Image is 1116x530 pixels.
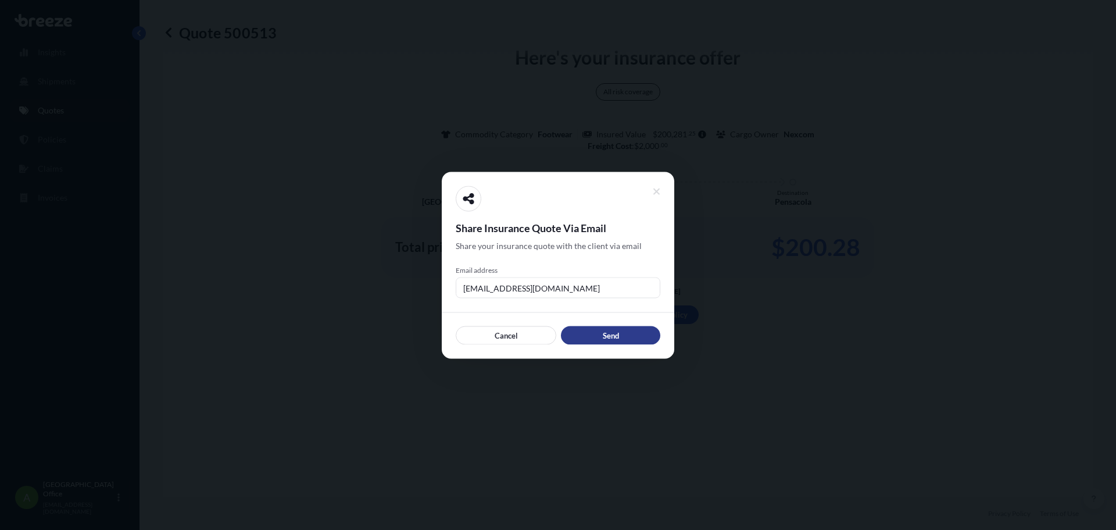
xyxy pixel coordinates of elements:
[456,277,660,298] input: example@gmail.com
[495,329,518,341] p: Cancel
[603,329,619,341] p: Send
[456,220,660,234] span: Share Insurance Quote Via Email
[456,240,642,251] span: Share your insurance quote with the client via email
[456,326,556,344] button: Cancel
[456,265,660,275] span: Email address
[561,326,660,344] button: Send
